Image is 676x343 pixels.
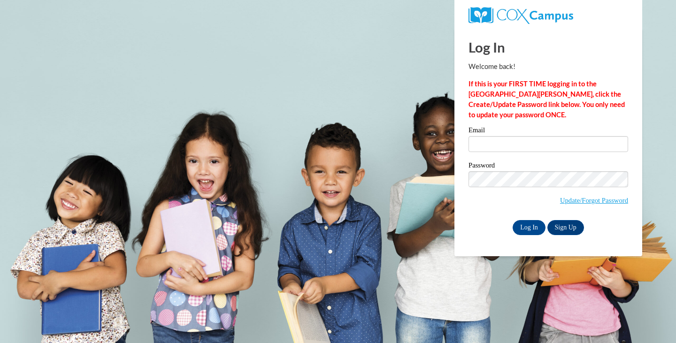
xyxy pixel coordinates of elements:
a: Sign Up [547,220,584,235]
img: COX Campus [469,7,573,24]
a: Update/Forgot Password [560,197,628,204]
label: Password [469,162,628,171]
strong: If this is your FIRST TIME logging in to the [GEOGRAPHIC_DATA][PERSON_NAME], click the Create/Upd... [469,80,625,119]
h1: Log In [469,38,628,57]
input: Log In [513,220,545,235]
label: Email [469,127,628,136]
p: Welcome back! [469,61,628,72]
a: COX Campus [469,11,573,19]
